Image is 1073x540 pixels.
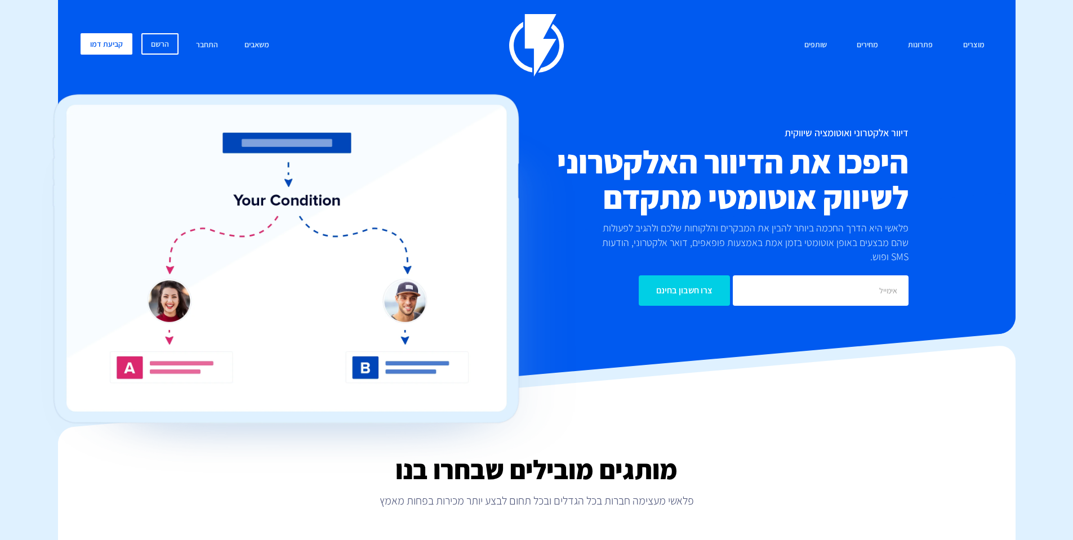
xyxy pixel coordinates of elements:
[469,127,909,139] h1: דיוור אלקטרוני ואוטומציה שיווקית
[58,493,1016,508] p: פלאשי מעצימה חברות בכל הגדלים ובכל תחום לבצע יותר מכירות בפחות מאמץ
[900,33,941,57] a: פתרונות
[639,275,730,306] input: צרו חשבון בחינם
[188,33,226,57] a: התחבר
[58,455,1016,484] h2: מותגים מובילים שבחרו בנו
[955,33,993,57] a: מוצרים
[469,144,909,215] h2: היפכו את הדיוור האלקטרוני לשיווק אוטומטי מתקדם
[848,33,887,57] a: מחירים
[796,33,835,57] a: שותפים
[583,221,909,264] p: פלאשי היא הדרך החכמה ביותר להבין את המבקרים והלקוחות שלכם ולהגיב לפעולות שהם מבצעים באופן אוטומטי...
[733,275,909,306] input: אימייל
[141,33,179,55] a: הרשם
[81,33,132,55] a: קביעת דמו
[236,33,278,57] a: משאבים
